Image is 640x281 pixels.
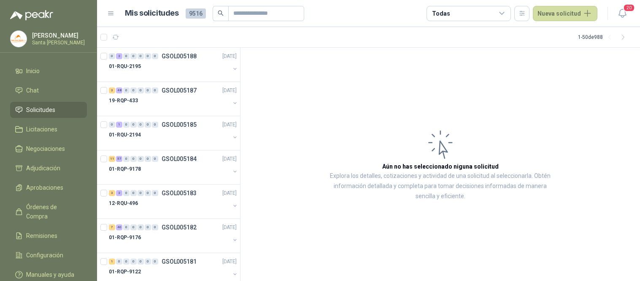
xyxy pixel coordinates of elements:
[162,156,197,162] p: GSOL005184
[138,224,144,230] div: 0
[222,224,237,232] p: [DATE]
[222,87,237,95] p: [DATE]
[130,190,137,196] div: 0
[123,53,130,59] div: 0
[162,259,197,265] p: GSOL005181
[26,164,60,173] span: Adjudicación
[130,87,137,93] div: 0
[123,122,130,128] div: 0
[325,171,556,202] p: Explora los detalles, cotizaciones y actividad de una solicitud al seleccionarla. Obtén informaci...
[125,7,179,19] h1: Mis solicitudes
[10,121,87,137] a: Licitaciones
[10,180,87,196] a: Aprobaciones
[152,190,158,196] div: 0
[109,224,115,230] div: 7
[162,190,197,196] p: GSOL005183
[109,87,115,93] div: 3
[162,53,197,59] p: GSOL005188
[10,228,87,244] a: Remisiones
[615,6,630,21] button: 20
[218,10,224,16] span: search
[130,224,137,230] div: 0
[152,224,158,230] div: 0
[116,122,122,128] div: 1
[116,224,122,230] div: 40
[10,63,87,79] a: Inicio
[138,190,144,196] div: 0
[32,40,85,45] p: Santa [PERSON_NAME]
[533,6,597,21] button: Nueva solicitud
[222,155,237,163] p: [DATE]
[109,156,115,162] div: 11
[26,231,57,240] span: Remisiones
[109,131,141,139] p: 01-RQU-2194
[138,122,144,128] div: 0
[10,247,87,263] a: Configuración
[138,87,144,93] div: 0
[123,224,130,230] div: 0
[145,53,151,59] div: 0
[109,199,138,207] p: 12-RQU-496
[109,51,238,78] a: 0 2 0 0 0 0 0 GSOL005188[DATE] 01-RQU-2195
[109,165,141,173] p: 01-RQP-9178
[10,102,87,118] a: Solicitudes
[116,87,122,93] div: 48
[152,122,158,128] div: 0
[382,162,499,171] h3: Aún no has seleccionado niguna solicitud
[152,259,158,265] div: 0
[186,8,206,19] span: 9516
[116,53,122,59] div: 2
[130,53,137,59] div: 0
[109,234,141,242] p: 01-RQP-9176
[109,97,138,105] p: 19-RQP-433
[10,160,87,176] a: Adjudicación
[130,122,137,128] div: 0
[130,156,137,162] div: 0
[162,87,197,93] p: GSOL005187
[222,52,237,60] p: [DATE]
[222,121,237,129] p: [DATE]
[162,224,197,230] p: GSOL005182
[109,259,115,265] div: 1
[578,30,630,44] div: 1 - 50 de 988
[26,125,57,134] span: Licitaciones
[26,251,63,260] span: Configuración
[109,53,115,59] div: 0
[32,33,85,38] p: [PERSON_NAME]
[123,87,130,93] div: 0
[26,105,55,115] span: Solicitudes
[26,202,79,221] span: Órdenes de Compra
[152,87,158,93] div: 0
[145,122,151,128] div: 0
[109,222,238,249] a: 7 40 0 0 0 0 0 GSOL005182[DATE] 01-RQP-9176
[11,31,27,47] img: Company Logo
[138,53,144,59] div: 0
[10,199,87,224] a: Órdenes de Compra
[109,154,238,181] a: 11 57 0 0 0 0 0 GSOL005184[DATE] 01-RQP-9178
[222,258,237,266] p: [DATE]
[109,122,115,128] div: 0
[109,63,141,71] p: 01-RQU-2195
[145,190,151,196] div: 0
[152,156,158,162] div: 0
[623,4,635,12] span: 20
[26,270,74,279] span: Manuales y ayuda
[152,53,158,59] div: 0
[10,82,87,98] a: Chat
[123,156,130,162] div: 0
[145,87,151,93] div: 0
[26,66,40,76] span: Inicio
[109,188,238,215] a: 3 2 0 0 0 0 0 GSOL005183[DATE] 12-RQU-496
[109,190,115,196] div: 3
[222,189,237,197] p: [DATE]
[116,190,122,196] div: 2
[162,122,197,128] p: GSOL005185
[116,259,122,265] div: 0
[130,259,137,265] div: 0
[432,9,450,18] div: Todas
[10,10,53,20] img: Logo peakr
[10,141,87,157] a: Negociaciones
[26,144,65,153] span: Negociaciones
[109,85,238,112] a: 3 48 0 0 0 0 0 GSOL005187[DATE] 19-RQP-433
[26,86,39,95] span: Chat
